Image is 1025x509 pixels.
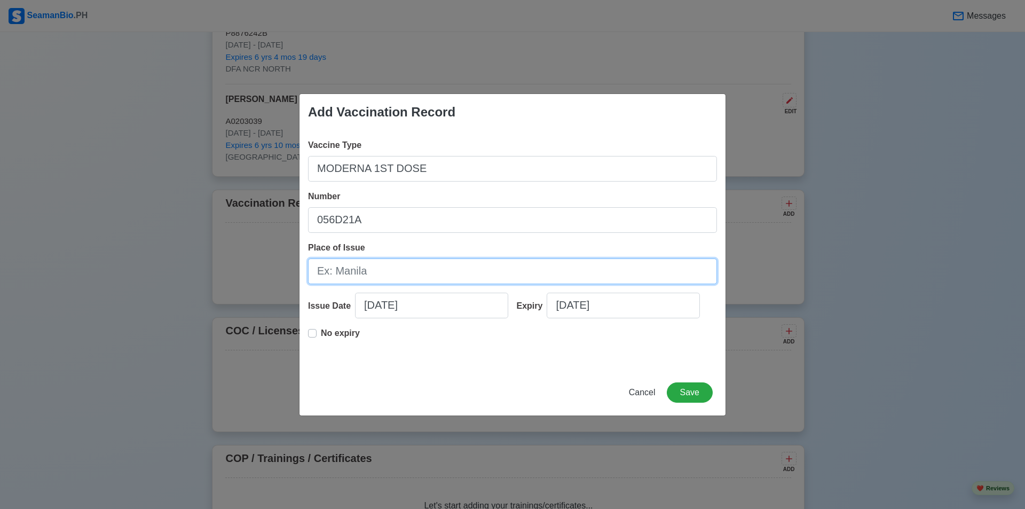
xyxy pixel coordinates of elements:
span: Place of Issue [308,243,365,252]
input: Ex: Sinovac 1st Dose [308,156,717,182]
span: Cancel [629,388,656,397]
button: Cancel [622,382,663,403]
div: Expiry [517,300,547,312]
input: Ex: Manila [308,259,717,284]
button: Save [667,382,713,403]
p: No expiry [321,327,360,340]
div: Issue Date [308,300,355,312]
div: Add Vaccination Record [308,103,455,122]
span: Vaccine Type [308,140,361,150]
span: Number [308,192,340,201]
input: Ex: 1234567890 [308,207,717,233]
